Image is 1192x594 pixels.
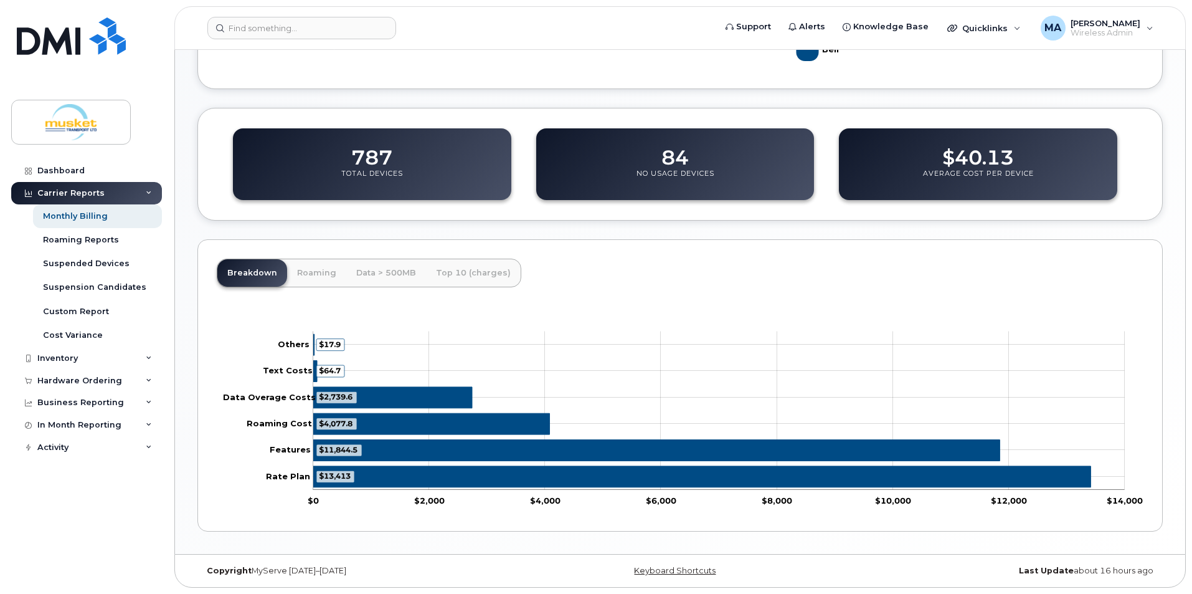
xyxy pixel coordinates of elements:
span: Wireless Admin [1071,28,1140,38]
tspan: $4,077.8 [319,418,352,428]
tspan: $2,000 [414,495,445,505]
span: Support [736,21,771,33]
strong: Copyright [207,566,252,575]
tspan: $2,739.6 [319,392,352,401]
span: MA [1044,21,1061,36]
a: Data > 500MB [346,259,426,287]
a: Keyboard Shortcuts [634,566,716,575]
tspan: Features [270,444,311,454]
tspan: Roaming Cost [247,418,312,428]
tspan: $6,000 [646,495,676,505]
tspan: $11,844.5 [319,444,357,454]
tspan: Rate Plan [266,471,310,481]
div: about 16 hours ago [841,566,1163,576]
g: Chart [223,331,1143,505]
a: Roaming [287,259,346,287]
tspan: $17.9 [319,339,341,348]
strong: Last Update [1019,566,1074,575]
dd: $40.13 [942,134,1014,169]
tspan: Text Costs [263,365,313,375]
a: Top 10 (charges) [426,259,521,287]
div: Quicklinks [939,16,1029,41]
tspan: $14,000 [1107,495,1143,505]
tspan: Others [278,338,310,348]
tspan: $0 [308,495,319,505]
span: Quicklinks [962,23,1008,33]
tspan: $64.7 [319,365,341,375]
tspan: Data Overage Costs [223,391,316,401]
tspan: $12,000 [991,495,1027,505]
p: Total Devices [341,169,403,191]
dd: 84 [661,134,689,169]
a: Support [717,14,780,39]
tspan: $8,000 [762,495,792,505]
p: Average Cost Per Device [923,169,1034,191]
div: MyServe [DATE]–[DATE] [197,566,519,576]
tspan: $13,413 [319,471,351,481]
a: Breakdown [217,259,287,287]
dd: 787 [351,134,392,169]
p: No Usage Devices [636,169,714,191]
span: [PERSON_NAME] [1071,18,1140,28]
g: Series [313,334,1090,487]
tspan: $10,000 [875,495,911,505]
div: Melanie Ackers [1032,16,1162,41]
span: Knowledge Base [853,21,929,33]
a: Alerts [780,14,834,39]
tspan: $4,000 [530,495,561,505]
input: Find something... [207,17,396,39]
a: Knowledge Base [834,14,937,39]
span: Alerts [799,21,825,33]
